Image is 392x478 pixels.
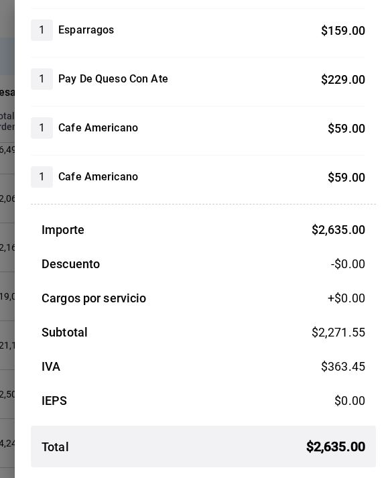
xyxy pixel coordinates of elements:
[42,221,84,239] h3: Importe
[328,170,365,184] span: $ 59.00
[58,120,138,136] h4: Cafe Americano
[321,23,365,38] span: $ 159.00
[58,22,114,38] h4: Esparragos
[42,255,100,273] h3: Descuento
[42,323,88,341] h3: Subtotal
[321,359,365,373] span: $ 363.45
[58,169,138,185] h4: Cafe Americano
[334,394,365,408] span: $ 0.00
[31,169,53,185] span: 1
[58,71,168,87] h4: Pay De Queso Con Ate
[306,436,365,457] span: $ 2,635.00
[328,289,365,307] span: +$ 0.00
[42,289,147,307] h3: Cargos por servicio
[312,325,365,339] span: $ 2,271.55
[328,121,365,135] span: $ 59.00
[42,438,69,456] h3: Total
[312,223,365,237] span: $ 2,635.00
[31,120,53,136] span: 1
[31,22,53,38] span: 1
[321,72,365,86] span: $ 229.00
[42,357,60,375] h3: IVA
[331,255,365,273] span: -$0.00
[42,392,68,410] h3: IEPS
[31,71,53,87] span: 1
